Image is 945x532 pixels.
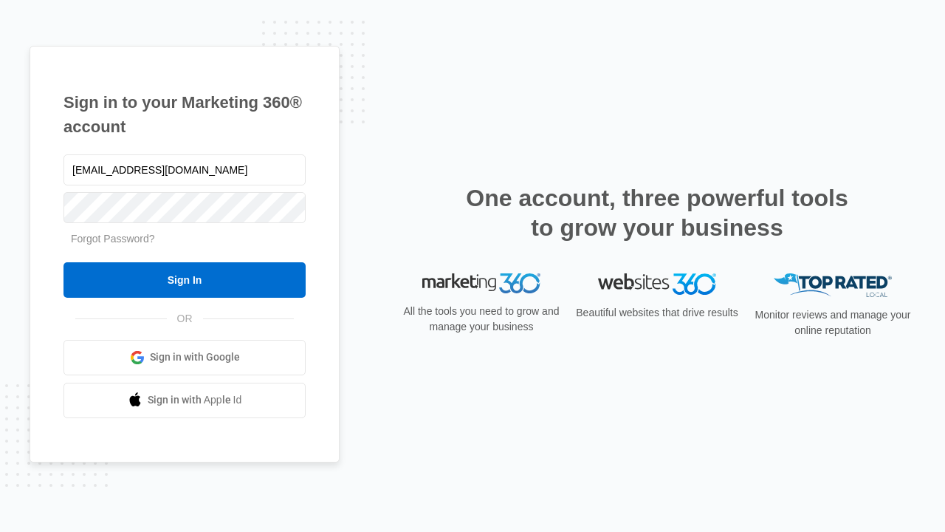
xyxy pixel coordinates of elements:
[574,305,740,321] p: Beautiful websites that drive results
[71,233,155,245] a: Forgot Password?
[167,311,203,327] span: OR
[422,273,540,294] img: Marketing 360
[399,304,564,335] p: All the tools you need to grow and manage your business
[461,183,853,242] h2: One account, three powerful tools to grow your business
[598,273,716,295] img: Websites 360
[63,154,306,185] input: Email
[63,262,306,298] input: Sign In
[774,273,892,298] img: Top Rated Local
[150,349,240,365] span: Sign in with Google
[63,383,306,418] a: Sign in with Apple Id
[750,307,915,338] p: Monitor reviews and manage your online reputation
[63,340,306,375] a: Sign in with Google
[63,90,306,139] h1: Sign in to your Marketing 360® account
[148,392,242,408] span: Sign in with Apple Id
